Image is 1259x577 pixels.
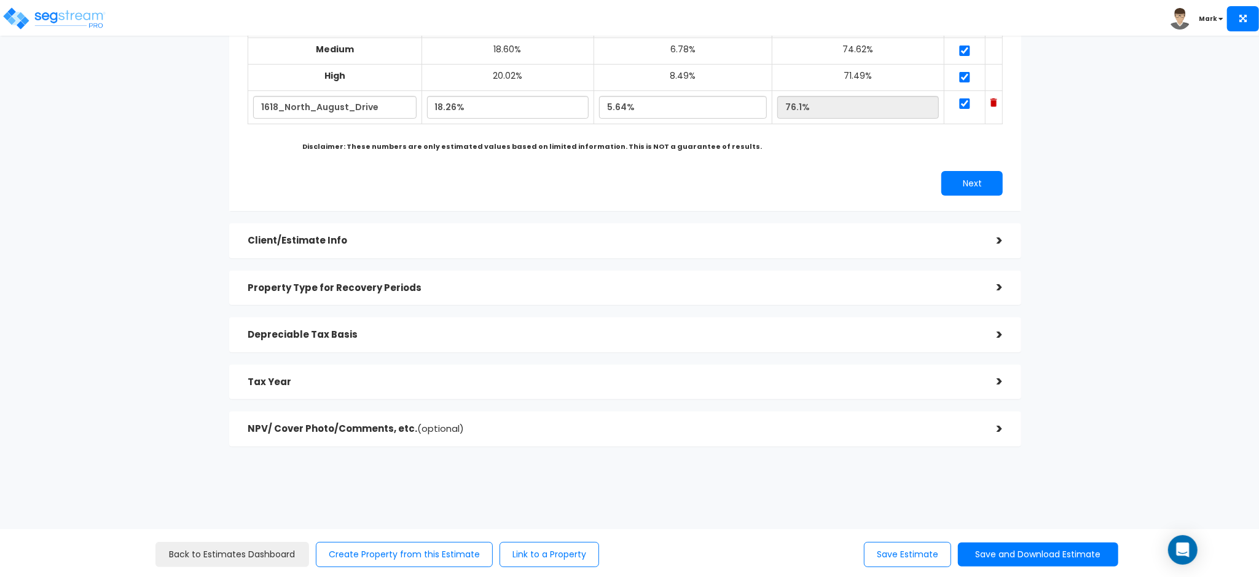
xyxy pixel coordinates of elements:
button: Link to a Property [500,542,599,567]
b: Mark [1199,14,1217,23]
button: Next [941,171,1003,196]
div: Open Intercom Messenger [1168,535,1198,565]
td: 6.78% [594,38,772,64]
div: > [978,325,1003,344]
img: logo_pro_r.png [2,6,106,31]
img: Trash Icon [990,98,997,107]
button: Save and Download Estimate [958,543,1118,567]
h5: NPV/ Cover Photo/Comments, etc. [248,424,978,434]
button: Save Estimate [864,542,951,567]
a: Back to Estimates Dashboard [155,542,309,567]
td: 74.62% [772,38,944,64]
div: > [978,372,1003,391]
b: Medium [316,43,354,55]
div: > [978,231,1003,250]
img: avatar.png [1169,8,1191,30]
td: 8.49% [594,64,772,90]
h5: Tax Year [248,377,978,388]
span: (optional) [417,422,464,435]
div: > [978,278,1003,297]
td: 20.02% [422,64,594,90]
h5: Depreciable Tax Basis [248,330,978,340]
div: > [978,420,1003,439]
h5: Property Type for Recovery Periods [248,283,978,293]
td: 71.49% [772,64,944,90]
button: Create Property from this Estimate [316,542,493,567]
b: Disclaimer: These numbers are only estimated values based on limited information. This is NOT a g... [302,141,762,151]
b: High [324,70,345,82]
td: 18.60% [422,38,594,64]
h5: Client/Estimate Info [248,236,978,246]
